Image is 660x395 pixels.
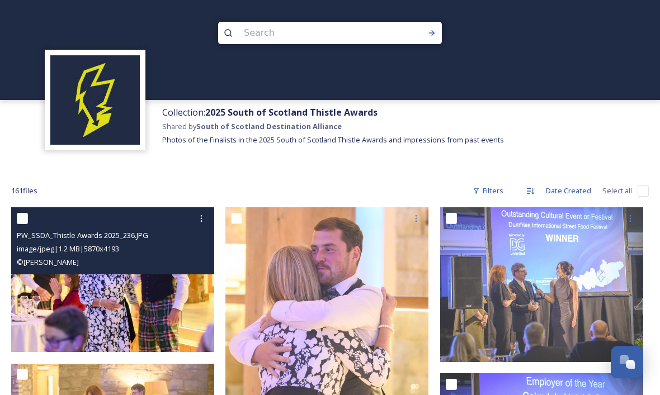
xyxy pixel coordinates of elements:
div: Filters [467,180,509,202]
strong: South of Scotland Destination Alliance [196,121,342,131]
span: image/jpeg | 1.2 MB | 5870 x 4193 [17,244,119,254]
span: Shared by [162,121,342,131]
div: Date Created [540,180,597,202]
span: © [PERSON_NAME] [17,257,79,267]
span: Select all [602,185,632,196]
img: PW_SSDA_Thistle Awards 2025_236.JPG [11,207,214,352]
img: PW_SSDA_Thistle Awards 2025_234.JPG [440,207,643,361]
img: images.jpeg [50,55,140,145]
span: PW_SSDA_Thistle Awards 2025_236.JPG [17,230,148,240]
button: Open Chat [611,346,643,378]
span: 161 file s [11,185,37,196]
strong: 2025 South of Scotland Thistle Awards [205,106,378,118]
span: Photos of the Finalists in the 2025 South of Scotland Thistle Awards and impressions from past ev... [162,135,504,145]
span: Collection: [162,106,378,118]
input: Search [238,21,392,45]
